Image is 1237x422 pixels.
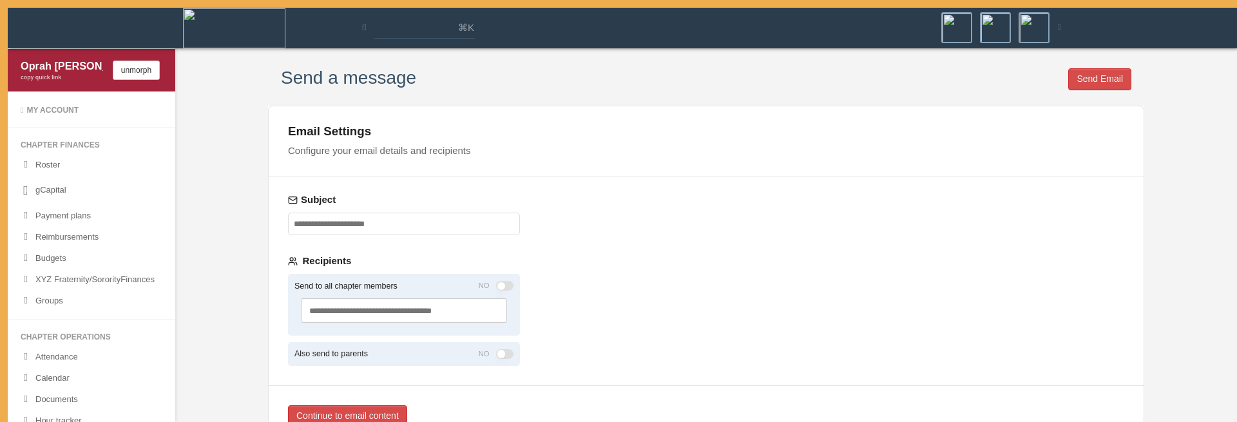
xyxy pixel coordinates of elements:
[21,73,103,82] div: copy quick link
[8,136,175,155] li: Chapter finances
[281,68,416,88] h3: Send a message
[21,59,103,73] div: Oprah [PERSON_NAME]
[479,280,490,292] span: NO
[8,176,175,206] a: gCapital
[113,61,160,80] button: unmorph
[294,349,368,360] label: Also send to parents
[288,126,1124,138] div: Email Settings
[8,269,175,291] a: XYZ Fraternity/SororityFinances
[8,347,175,368] a: Attendance
[8,248,175,269] a: Budgets
[288,254,520,267] label: Recipients
[8,389,175,410] a: Documents
[8,328,175,347] li: Chapter operations
[458,21,474,34] span: ⌘K
[21,105,162,116] div: My Account
[288,144,1124,157] div: Configure your email details and recipients
[8,227,175,248] a: Reimbursements
[479,349,490,360] span: NO
[294,282,398,291] label: Send to all chapter members
[8,206,175,227] a: Payment plans
[8,368,175,389] a: Calendar
[8,291,175,312] a: Groups
[1068,68,1131,90] button: Send Email
[288,193,520,206] label: Subject
[8,155,175,176] a: Roster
